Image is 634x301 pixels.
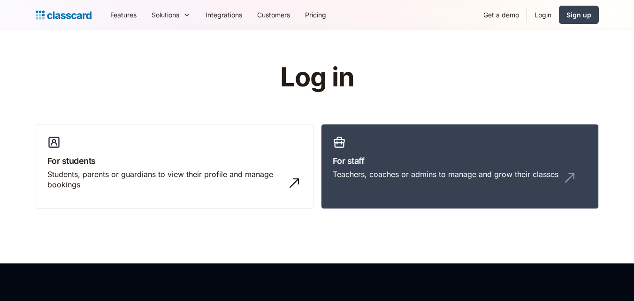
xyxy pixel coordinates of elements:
[36,8,92,22] a: home
[333,169,558,179] div: Teachers, coaches or admins to manage and grow their classes
[103,4,144,25] a: Features
[47,154,302,167] h3: For students
[321,124,599,209] a: For staffTeachers, coaches or admins to manage and grow their classes
[144,4,198,25] div: Solutions
[152,10,179,20] div: Solutions
[333,154,587,167] h3: For staff
[566,10,591,20] div: Sign up
[476,4,527,25] a: Get a demo
[168,63,466,92] h1: Log in
[559,6,599,24] a: Sign up
[198,4,250,25] a: Integrations
[47,169,283,190] div: Students, parents or guardians to view their profile and manage bookings
[36,124,313,209] a: For studentsStudents, parents or guardians to view their profile and manage bookings
[298,4,334,25] a: Pricing
[527,4,559,25] a: Login
[250,4,298,25] a: Customers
